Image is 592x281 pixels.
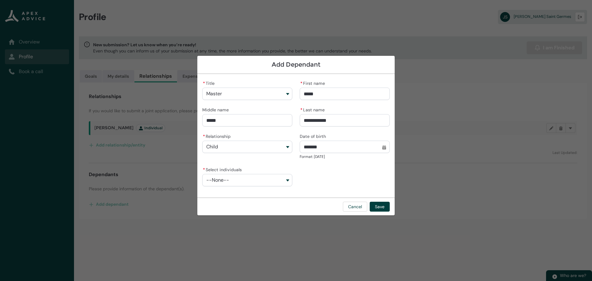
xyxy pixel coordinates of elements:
[202,141,292,153] button: Relationship
[300,79,327,86] label: First name
[370,202,390,212] button: Save
[202,88,292,100] button: Title
[300,105,327,113] label: Last name
[203,167,205,172] abbr: required
[203,134,205,139] abbr: required
[202,165,244,173] label: Select individuals
[300,81,302,86] abbr: required
[202,61,390,68] h1: Add Dependant
[206,91,222,97] span: Master
[300,154,390,160] div: Format: [DATE]
[202,105,231,113] label: Middle name
[202,132,233,139] label: Relationship
[206,144,218,150] span: Child
[202,79,217,86] label: Title
[206,177,229,183] span: --None--
[202,174,292,186] button: Select individuals
[300,132,328,139] label: Date of birth
[203,81,205,86] abbr: required
[343,202,367,212] button: Cancel
[300,107,302,113] abbr: required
